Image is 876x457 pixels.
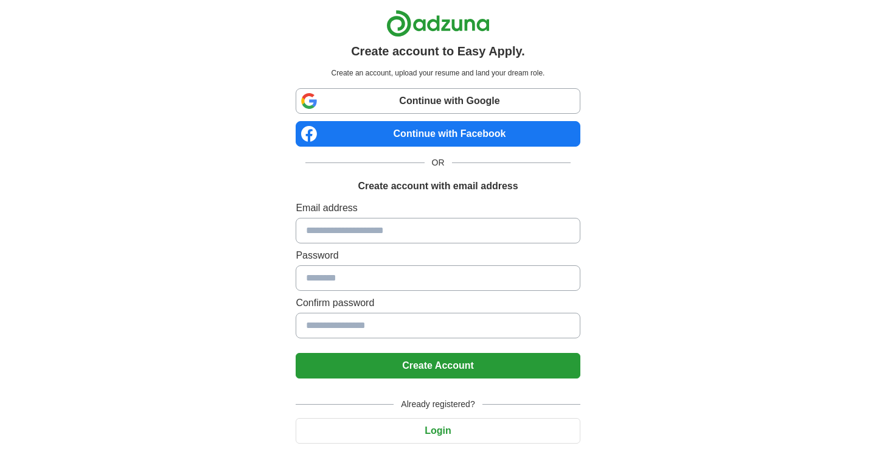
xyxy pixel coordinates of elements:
label: Email address [296,201,580,215]
span: Already registered? [394,398,482,411]
button: Login [296,418,580,444]
label: Password [296,248,580,263]
p: Create an account, upload your resume and land your dream role. [298,68,577,78]
label: Confirm password [296,296,580,310]
a: Continue with Facebook [296,121,580,147]
a: Login [296,425,580,436]
span: OR [425,156,452,169]
img: Adzuna logo [386,10,490,37]
button: Create Account [296,353,580,379]
a: Continue with Google [296,88,580,114]
h1: Create account with email address [358,179,518,194]
h1: Create account to Easy Apply. [351,42,525,60]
